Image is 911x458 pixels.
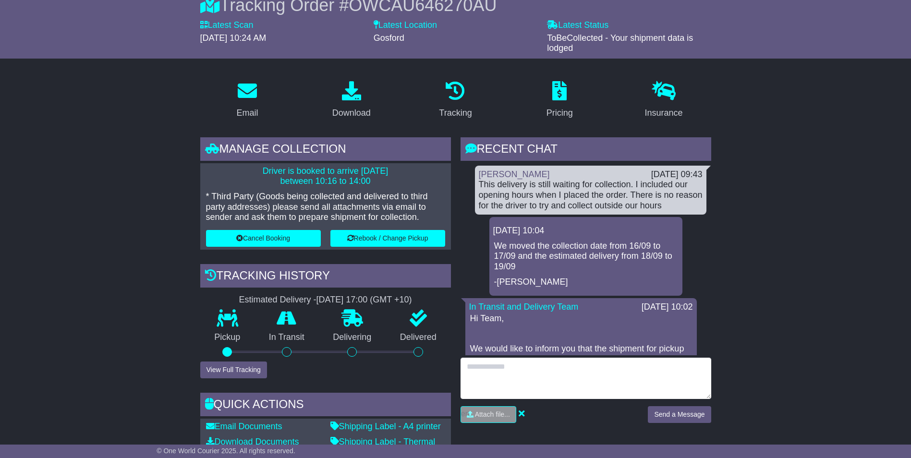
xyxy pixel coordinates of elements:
div: RECENT CHAT [461,137,711,163]
button: Send a Message [648,406,711,423]
a: Shipping Label - A4 printer [330,422,441,431]
div: Quick Actions [200,393,451,419]
a: Pricing [540,78,579,123]
a: Email [230,78,264,123]
a: Download [326,78,377,123]
div: Manage collection [200,137,451,163]
a: Email Documents [206,422,282,431]
button: Rebook / Change Pickup [330,230,445,247]
p: * Third Party (Goods being collected and delivered to third party addresses) please send all atta... [206,192,445,223]
p: Pickup [200,332,255,343]
a: [PERSON_NAME] [479,169,550,179]
p: We would like to inform you that the shipment for pickup on 16/09 was unfortunately missed at 10:... [470,344,692,364]
button: Cancel Booking [206,230,321,247]
label: Latest Status [547,20,608,31]
span: [DATE] 10:24 AM [200,33,267,43]
p: Hi Team, [470,313,692,324]
div: Estimated Delivery - [200,295,451,305]
div: Tracking [439,107,472,120]
span: Gosford [374,33,404,43]
label: Latest Location [374,20,437,31]
a: Insurance [639,78,689,123]
div: [DATE] 09:43 [651,169,703,180]
div: This delivery is still waiting for collection. I included our opening hours when I placed the ord... [479,180,703,211]
p: We moved the collection date from 16/09 to 17/09 and the estimated delivery from 18/09 to 19/09 [494,241,678,272]
span: © One World Courier 2025. All rights reserved. [157,447,295,455]
div: Pricing [547,107,573,120]
button: View Full Tracking [200,362,267,378]
a: In Transit and Delivery Team [469,302,579,312]
p: In Transit [255,332,319,343]
div: Email [236,107,258,120]
span: ToBeCollected - Your shipment data is lodged [547,33,693,53]
div: [DATE] 10:02 [642,302,693,313]
div: Download [332,107,371,120]
p: Delivered [386,332,451,343]
p: Delivering [319,332,386,343]
p: -[PERSON_NAME] [494,277,678,288]
div: [DATE] 10:04 [493,226,679,236]
div: Insurance [645,107,683,120]
label: Latest Scan [200,20,254,31]
div: [DATE] 17:00 (GMT +10) [316,295,412,305]
a: Tracking [433,78,478,123]
a: Shipping Label - Thermal printer [330,437,436,457]
a: Download Documents [206,437,299,446]
p: Driver is booked to arrive [DATE] between 10:16 to 14:00 [206,166,445,187]
div: Tracking history [200,264,451,290]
